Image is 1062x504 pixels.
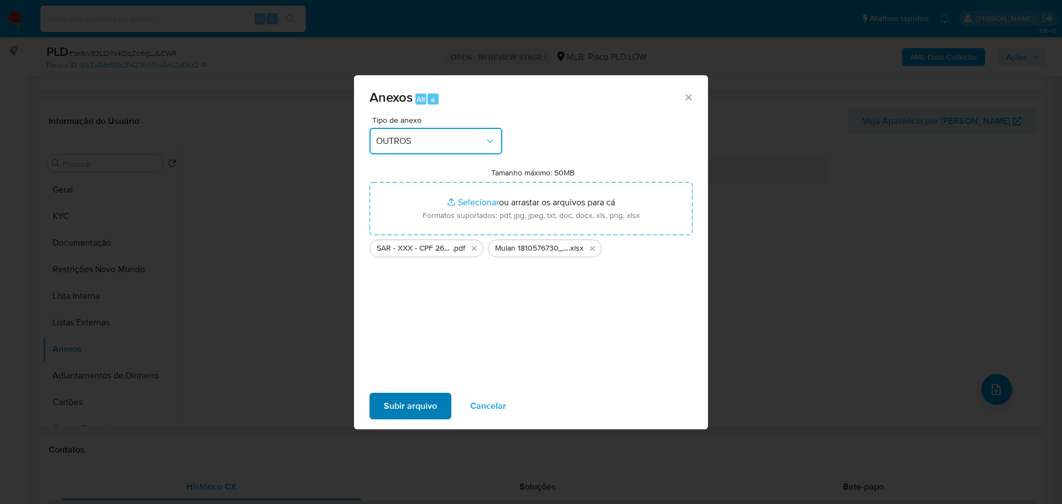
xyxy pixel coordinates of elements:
span: OUTROS [376,136,485,147]
button: Excluir Mulan 1810576730_2025_08_15_06_18_41.xlsx [586,242,599,255]
ul: Arquivos selecionados [369,235,693,257]
span: SAR - XXX - CPF 26585524837 - [PERSON_NAME] [377,243,452,254]
span: Tipo de anexo [372,116,505,124]
span: Anexos [369,87,413,107]
span: .xlsx [569,243,584,254]
span: Cancelar [470,394,506,418]
label: Tamanho máximo: 50MB [491,168,575,178]
button: OUTROS [369,128,502,154]
button: Fechar [683,92,693,102]
span: Alt [417,94,425,105]
span: a [431,94,435,105]
button: Subir arquivo [369,393,451,419]
span: Mulan 1810576730_2025_08_15_06_18_41 [495,243,569,254]
span: Subir arquivo [384,394,437,418]
button: Excluir SAR - XXX - CPF 26585524837 - MARIA GENTIL TRAJANO DA SILVA MELO.pdf [467,242,481,255]
button: Cancelar [456,393,520,419]
span: .pdf [452,243,465,254]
